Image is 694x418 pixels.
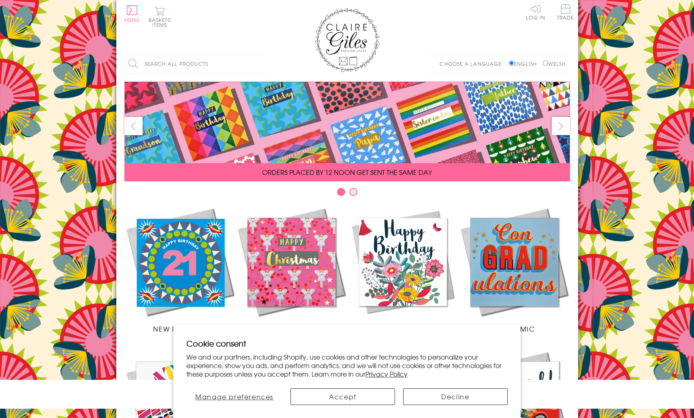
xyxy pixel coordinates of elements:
a: Privacy Policy [365,369,408,379]
span: New Releases [153,324,206,334]
button: prev [124,117,143,135]
span: 0 items [152,16,171,28]
h2: Cookie consent [186,338,508,349]
button: Menu [124,5,140,22]
button: Manage preferences [186,388,282,405]
a: Log In [526,4,545,20]
div: Carousel Pagination [124,187,570,200]
label: Welsh [543,60,566,67]
a: Birthdays [347,206,459,334]
span: Manage preferences [195,392,273,401]
span: Christmas [271,324,312,334]
span: Menu [124,16,140,24]
a: Academic [459,206,570,334]
a: New Releases [124,206,236,334]
img: Claire Giles Greetings Cards [315,8,380,72]
button: next [552,117,570,135]
span: Birthdays [383,324,422,334]
button: Carousel Page 2 [349,188,357,196]
button: Carousel Page 1 (Current Slide) [337,188,345,196]
span: Academic [493,324,535,334]
input: English [509,60,514,66]
button: Basket0 items [149,6,171,27]
a: Trade [557,4,574,22]
button: Accept [290,388,395,405]
label: English [509,60,541,67]
input: Search [258,55,266,73]
a: Christmas [236,206,347,334]
input: Search all products [124,55,266,73]
p: We and our partners, including Shopify, use cookies and other technologies to personalize your ex... [186,353,508,378]
p: Choose a language: [440,60,507,67]
input: Welsh [543,60,548,66]
span: Trade [557,4,574,20]
button: Decline [403,388,508,405]
span: ORDERS PLACED BY 12 NOON GET SENT THE SAME DAY [262,167,432,177]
